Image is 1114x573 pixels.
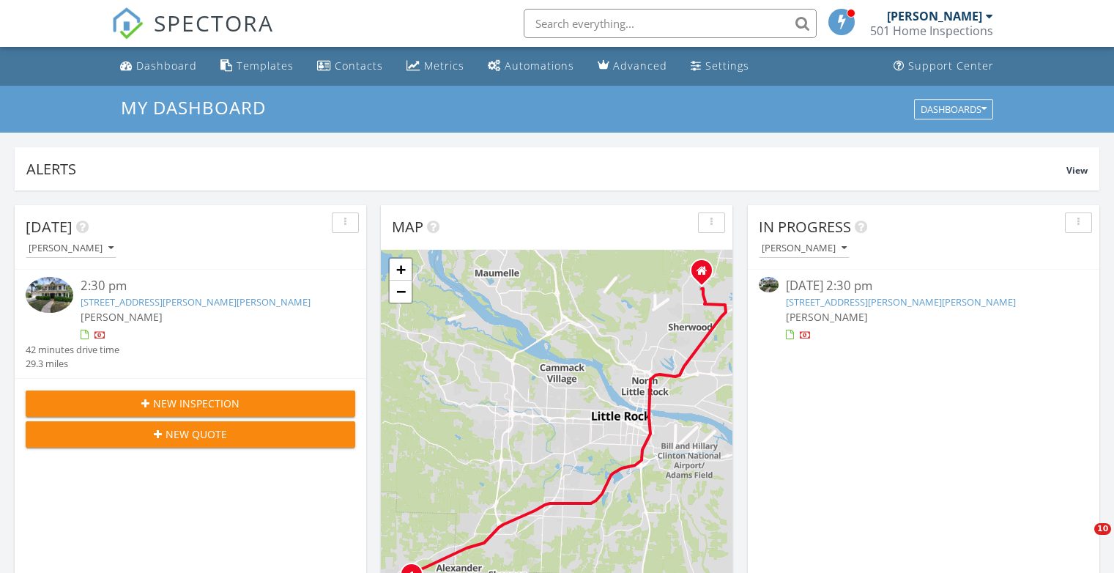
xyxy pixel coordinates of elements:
div: 42 minutes drive time [26,343,119,357]
a: Settings [685,53,755,80]
button: New Inspection [26,391,355,417]
span: New Inspection [153,396,239,411]
a: Templates [215,53,300,80]
span: Map [392,217,423,237]
button: Dashboards [914,99,993,119]
a: SPECTORA [111,20,274,51]
span: [DATE] [26,217,73,237]
span: [PERSON_NAME] [786,310,868,324]
div: Settings [705,59,749,73]
span: 10 [1094,523,1111,535]
div: Advanced [613,59,667,73]
div: Templates [237,59,294,73]
a: 2:30 pm [STREET_ADDRESS][PERSON_NAME][PERSON_NAME] [PERSON_NAME] 42 minutes drive time 29.3 miles [26,277,355,371]
a: Support Center [888,53,1000,80]
div: 501 Home Inspections [870,23,993,38]
div: Support Center [908,59,994,73]
span: SPECTORA [154,7,274,38]
div: [DATE] 2:30 pm [786,277,1061,295]
iframe: Intercom live chat [1064,523,1099,558]
span: In Progress [759,217,851,237]
a: [STREET_ADDRESS][PERSON_NAME][PERSON_NAME] [786,295,1016,308]
a: Zoom in [390,259,412,281]
input: Search everything... [524,9,817,38]
div: Dashboard [136,59,197,73]
span: New Quote [166,426,227,442]
button: [PERSON_NAME] [26,239,116,259]
div: Automations [505,59,574,73]
div: [PERSON_NAME] [29,243,114,254]
a: Dashboard [114,53,203,80]
img: The Best Home Inspection Software - Spectora [111,7,144,40]
span: [PERSON_NAME] [81,310,163,324]
a: Automations (Basic) [482,53,580,80]
button: [PERSON_NAME] [759,239,850,259]
img: 9360435%2Freports%2Fd02cc62e-3224-4f6b-b3f9-90c74db12ad1%2Fcover_photos%2FH3nzBQejwWdIDeESUr6J%2F... [26,277,73,313]
div: [PERSON_NAME] [762,243,847,254]
img: 9360435%2Freports%2Fd02cc62e-3224-4f6b-b3f9-90c74db12ad1%2Fcover_photos%2FH3nzBQejwWdIDeESUr6J%2F... [759,277,779,292]
div: [PERSON_NAME] [887,9,982,23]
div: Contacts [335,59,383,73]
a: Contacts [311,53,389,80]
div: Alerts [26,159,1066,179]
button: New Quote [26,421,355,448]
span: My Dashboard [121,95,266,119]
a: Advanced [592,53,673,80]
div: 2:30 pm [81,277,328,295]
div: Dashboards [921,104,987,114]
span: View [1066,164,1088,177]
a: Metrics [401,53,470,80]
a: Zoom out [390,281,412,303]
div: Metrics [424,59,464,73]
a: [STREET_ADDRESS][PERSON_NAME][PERSON_NAME] [81,295,311,308]
a: [DATE] 2:30 pm [STREET_ADDRESS][PERSON_NAME][PERSON_NAME] [PERSON_NAME] [759,277,1088,342]
div: 9316 Harmony Drive, Sherwood Arkansas 72120 [702,270,710,279]
div: 29.3 miles [26,357,119,371]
